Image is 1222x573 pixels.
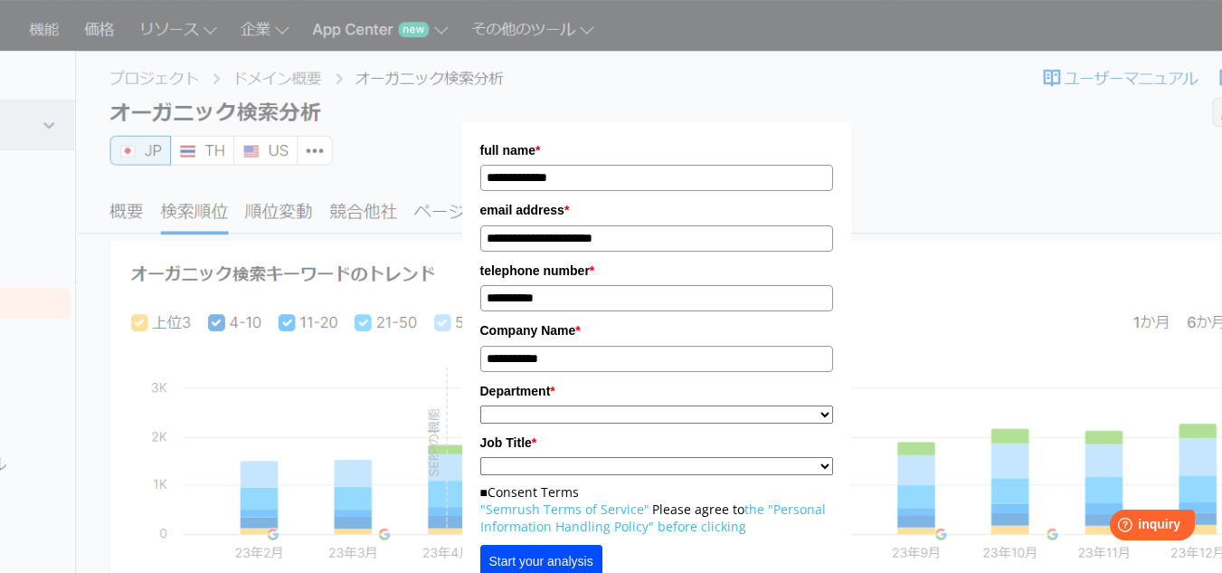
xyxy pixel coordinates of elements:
font: full name [480,143,535,158]
font: ■Consent Terms [480,483,579,501]
font: email address [480,203,564,217]
a: the "Personal Information Handling Policy" before clicking [480,501,826,535]
font: Company Name [480,323,576,338]
a: "Semrush Terms of Service" [480,501,649,518]
font: Job Title [480,435,532,450]
font: telephone number [480,263,590,278]
font: Start your analysis [489,554,593,568]
iframe: Help widget launcher [1061,502,1202,553]
font: Please agree to [652,501,744,518]
font: Department [480,384,551,398]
